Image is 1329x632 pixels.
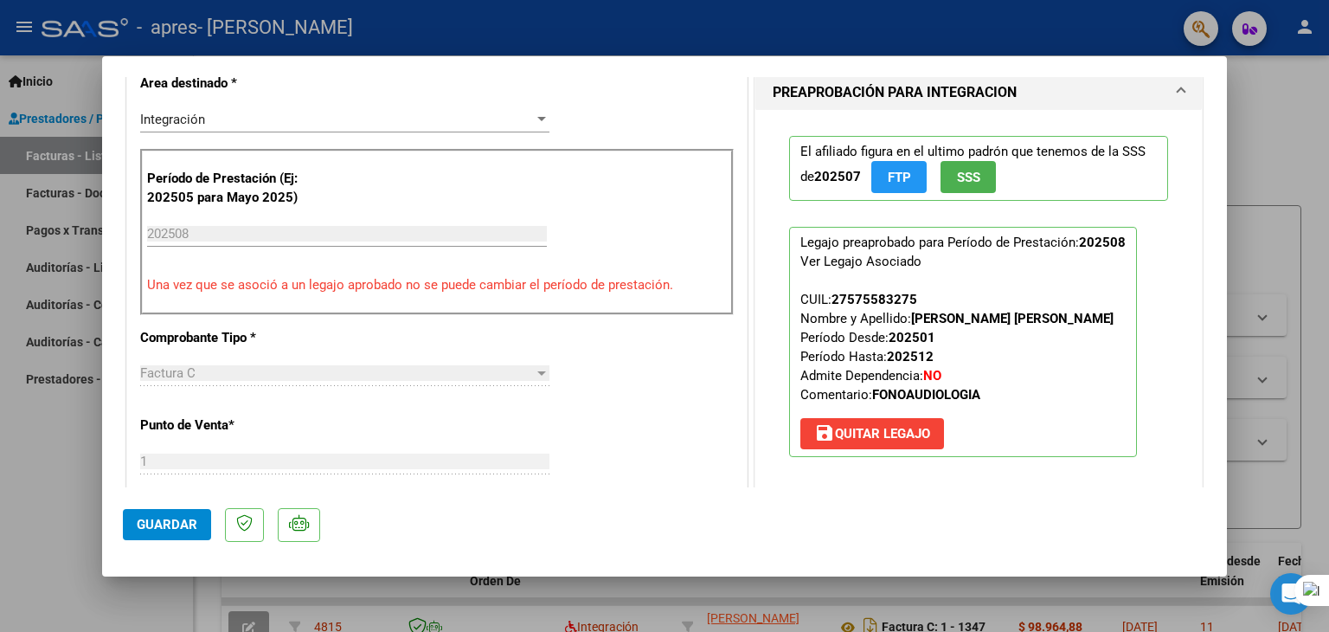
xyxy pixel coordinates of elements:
[814,426,930,442] span: Quitar Legajo
[800,418,944,449] button: Quitar Legajo
[789,227,1137,457] p: Legajo preaprobado para Período de Prestación:
[147,275,727,295] p: Una vez que se asoció a un legajo aprobado no se puede cambiar el período de prestación.
[1079,235,1126,250] strong: 202508
[140,416,318,435] p: Punto de Venta
[889,330,935,345] strong: 202501
[923,368,941,384] strong: NO
[755,75,1202,110] mat-expansion-panel-header: PREAPROBACIÓN PARA INTEGRACION
[911,311,1114,326] strong: [PERSON_NAME] [PERSON_NAME]
[957,170,980,185] span: SSS
[773,82,1017,103] h1: PREAPROBACIÓN PARA INTEGRACION
[137,517,197,532] span: Guardar
[888,170,911,185] span: FTP
[800,252,921,271] div: Ver Legajo Asociado
[140,112,205,127] span: Integración
[831,290,917,309] div: 27575583275
[755,110,1202,497] div: PREAPROBACIÓN PARA INTEGRACION
[887,349,934,364] strong: 202512
[140,328,318,348] p: Comprobante Tipo *
[140,365,196,381] span: Factura C
[1270,573,1312,615] div: Open Intercom Messenger
[789,136,1168,201] p: El afiliado figura en el ultimo padrón que tenemos de la SSS de
[814,422,835,443] mat-icon: save
[814,169,861,184] strong: 202507
[872,387,980,403] strong: FONOAUDIOLOGIA
[871,161,927,193] button: FTP
[800,292,1114,403] span: CUIL: Nombre y Apellido: Período Desde: Período Hasta: Admite Dependencia:
[941,161,996,193] button: SSS
[147,169,321,208] p: Período de Prestación (Ej: 202505 para Mayo 2025)
[800,387,980,403] span: Comentario:
[123,509,211,540] button: Guardar
[140,74,318,94] p: Area destinado *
